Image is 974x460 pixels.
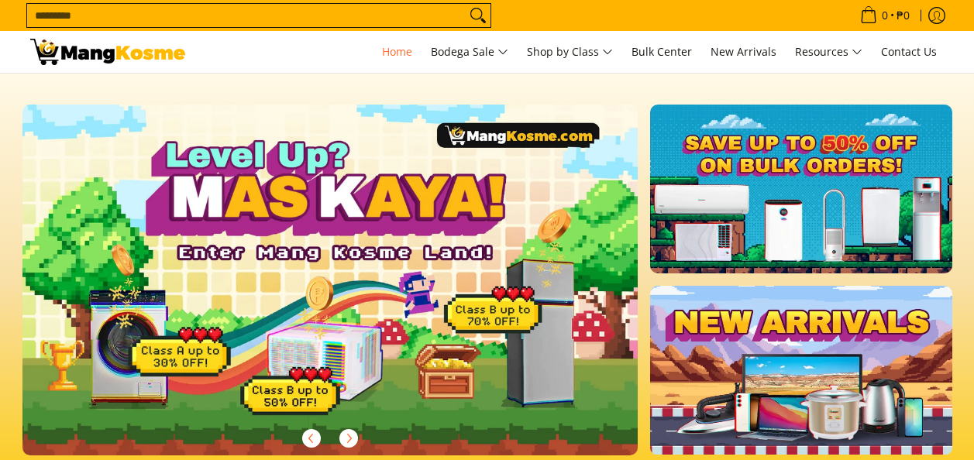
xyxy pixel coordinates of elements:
[855,7,914,24] span: •
[423,31,516,73] a: Bodega Sale
[519,31,621,73] a: Shop by Class
[201,31,945,73] nav: Main Menu
[294,421,329,455] button: Previous
[30,39,185,65] img: Mang Kosme: Your Home Appliances Warehouse Sale Partner!
[22,105,638,455] img: Gaming desktop banner
[881,44,937,59] span: Contact Us
[466,4,490,27] button: Search
[632,44,692,59] span: Bulk Center
[431,43,508,62] span: Bodega Sale
[527,43,613,62] span: Shop by Class
[894,10,912,21] span: ₱0
[795,43,862,62] span: Resources
[374,31,420,73] a: Home
[332,421,366,455] button: Next
[711,44,776,59] span: New Arrivals
[787,31,870,73] a: Resources
[879,10,890,21] span: 0
[624,31,700,73] a: Bulk Center
[703,31,784,73] a: New Arrivals
[382,44,412,59] span: Home
[873,31,945,73] a: Contact Us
